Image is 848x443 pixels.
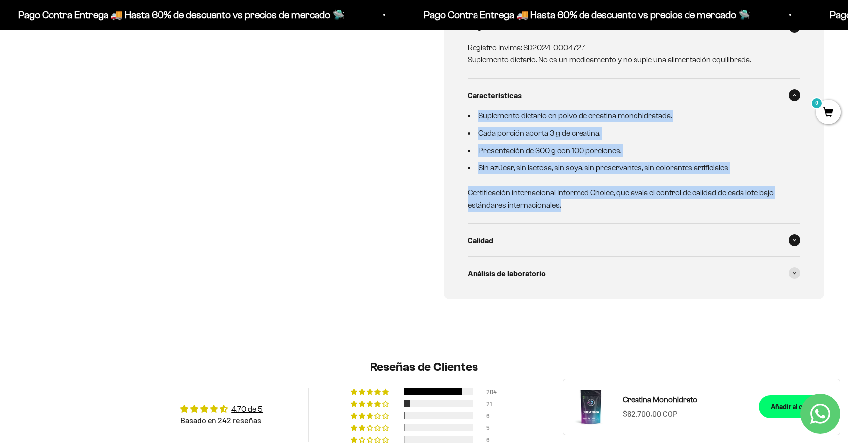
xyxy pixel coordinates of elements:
li: Presentación de 300 g con 100 porciones. [468,144,789,157]
a: 4.70 de 5 [231,405,263,413]
div: 6 [486,412,498,419]
div: 2% (5) reviews with 2 star rating [351,424,390,431]
summary: Análisis de laboratorio [468,257,800,289]
button: Añadir al carrito [759,395,832,418]
p: Certificación internacional Informed Choice, que avala el control de calidad de cada lote bajo es... [468,186,789,212]
span: Calidad [468,234,493,247]
div: Basado en 242 reseñas [180,415,263,426]
div: 2% (6) reviews with 3 star rating [351,412,390,419]
p: Pago Contra Entrega 🚚 Hasta 60% de descuento vs precios de mercado 🛸 [420,7,746,23]
li: Cada porción aporta 3 g de creatina. [468,127,789,140]
div: 84% (204) reviews with 5 star rating [351,388,390,395]
span: Características [468,89,522,102]
a: 0 [816,108,841,118]
summary: Características [468,79,800,111]
img: Creatina Monohidrato [571,387,611,427]
span: Análisis de laboratorio [468,267,546,279]
p: Registro Invima: SD2024-0004727 Suplemento dietario. No es un medicamento y no suple una alimenta... [468,41,789,66]
div: Average rating is 4.70 stars [180,403,263,415]
mark: 0 [811,97,823,109]
div: 6 [486,436,498,443]
div: 2% (6) reviews with 1 star rating [351,436,390,443]
div: 204 [486,388,498,395]
sale-price: $62.700,00 COP [623,407,677,420]
div: 21 [486,400,498,407]
div: Añadir al carrito [771,401,820,412]
p: Pago Contra Entrega 🚚 Hasta 60% de descuento vs precios de mercado 🛸 [14,7,340,23]
div: 9% (21) reviews with 4 star rating [351,400,390,407]
li: Sin azúcar, sin lactosa, sin soya, sin preservantes, sin colorantes artificiales [468,162,789,174]
li: Suplemento dietario en polvo de creatina monohidratada. [468,110,789,122]
h2: Reseñas de Clientes [135,359,713,376]
a: Creatina Monohidrato [623,393,747,406]
summary: Calidad [468,224,800,257]
div: 5 [486,424,498,431]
